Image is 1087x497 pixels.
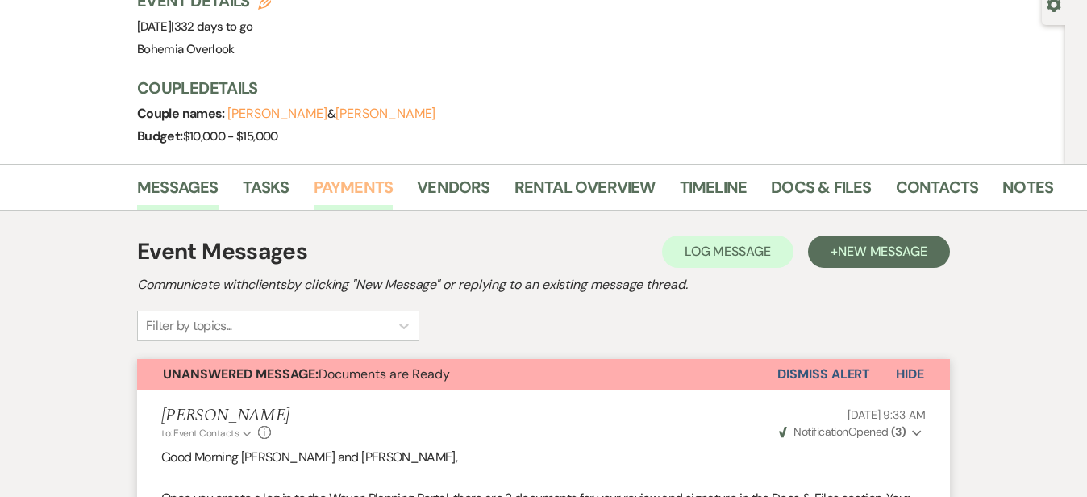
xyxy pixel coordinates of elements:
button: +New Message [808,236,950,268]
p: Good Morning [PERSON_NAME] and [PERSON_NAME], [161,447,926,468]
a: Payments [314,174,394,210]
span: Couple names: [137,105,227,122]
span: to: Event Contacts [161,427,239,440]
strong: ( 3 ) [891,424,906,439]
a: Vendors [417,174,489,210]
a: Notes [1002,174,1053,210]
button: NotificationOpened (3) [777,424,926,441]
a: Tasks [243,174,289,210]
span: [DATE] [137,19,253,35]
strong: Unanswered Message: [163,365,319,382]
a: Messages [137,174,219,210]
a: Rental Overview [514,174,656,210]
span: Hide [896,365,924,382]
button: to: Event Contacts [161,426,254,441]
div: Filter by topics... [146,316,232,336]
button: [PERSON_NAME] [227,107,327,120]
button: [PERSON_NAME] [335,107,435,120]
span: 332 days to go [174,19,253,35]
button: Hide [870,359,950,390]
span: & [227,106,435,122]
span: Log Message [685,243,771,260]
a: Contacts [896,174,979,210]
span: Notification [793,424,848,439]
span: Opened [779,424,906,439]
button: Log Message [662,236,793,268]
span: $10,000 - $15,000 [183,128,278,144]
button: Unanswered Message:Documents are Ready [137,359,777,390]
h1: Event Messages [137,235,307,269]
span: | [171,19,252,35]
span: Documents are Ready [163,365,450,382]
h3: Couple Details [137,77,1040,99]
h2: Communicate with clients by clicking "New Message" or replying to an existing message thread. [137,275,950,294]
a: Timeline [680,174,748,210]
button: Dismiss Alert [777,359,870,390]
span: [DATE] 9:33 AM [848,407,926,422]
span: Budget: [137,127,183,144]
a: Docs & Files [771,174,871,210]
span: Bohemia Overlook [137,41,235,57]
span: New Message [838,243,927,260]
h5: [PERSON_NAME] [161,406,289,426]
